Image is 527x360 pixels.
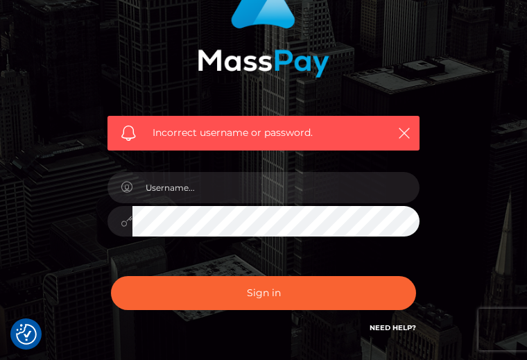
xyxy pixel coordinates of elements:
button: Sign in [111,276,416,310]
span: Incorrect username or password. [153,126,378,140]
a: Need Help? [370,323,416,332]
img: Revisit consent button [16,324,37,345]
input: Username... [132,172,420,203]
button: Consent Preferences [16,324,37,345]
